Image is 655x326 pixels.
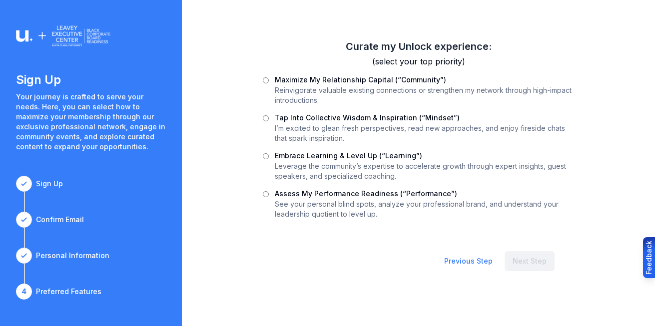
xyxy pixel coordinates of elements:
p: Leverage the community’s expertise to accelerate growth through expert insights, guest speakers, ... [275,161,575,181]
p: Reinvigorate valuable existing connections or strengthen my network through high-impact introduct... [275,85,575,105]
label: Maximize My Relationship Capital (“Community”) [275,75,446,84]
label: Assess My Performance Readiness (“Performance”) [275,189,457,198]
div: Confirm Email [36,215,84,225]
div: Feedback [644,241,654,275]
h2: Curate my Unlock experience: [263,39,575,53]
p: Your journey is crafted to serve your needs. Here, you can select how to maximize your membership... [16,92,166,152]
button: Previous Step [436,251,501,271]
h1: Sign Up [16,72,166,88]
p: See your personal blind spots, analyze your professional brand, and understand your leadership qu... [275,199,575,219]
div: 4 [16,284,32,300]
p: I’m excited to glean fresh perspectives, read new approaches, and enjoy fireside chats that spark... [275,123,575,143]
img: Logo [16,24,110,48]
h3: (select your top priority) [263,55,575,67]
button: Provide feedback [643,237,655,278]
div: Preferred Features [36,287,101,297]
label: Embrace Learning & Level Up (“Learning”) [275,151,422,160]
div: Sign Up [36,179,63,189]
div: Personal Information [36,251,109,261]
label: Tap Into Collective Wisdom & Inspiration (“Mindset”) [275,113,460,122]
